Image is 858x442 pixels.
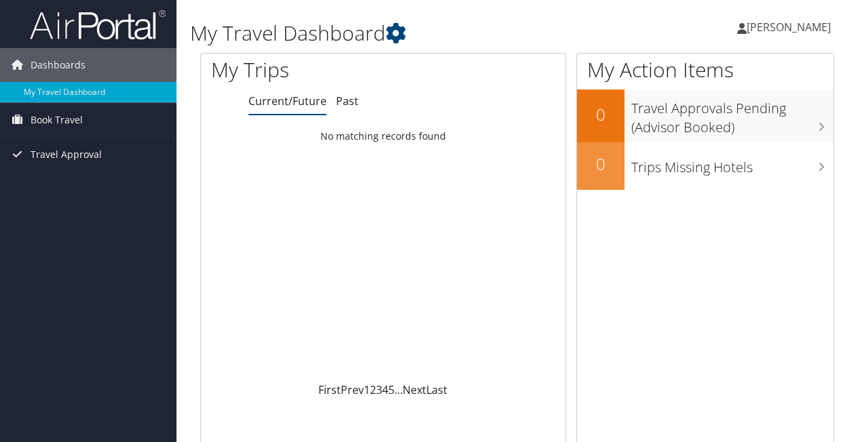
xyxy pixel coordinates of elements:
[737,7,844,47] a: [PERSON_NAME]
[631,151,834,177] h3: Trips Missing Hotels
[577,153,624,176] h2: 0
[211,56,403,84] h1: My Trips
[364,382,370,397] a: 1
[31,48,86,82] span: Dashboards
[631,92,834,137] h3: Travel Approvals Pending (Advisor Booked)
[31,103,83,137] span: Book Travel
[577,89,834,142] a: 0Travel Approvals Pending (Advisor Booked)
[336,94,358,108] a: Past
[248,94,327,108] a: Current/Future
[394,382,403,397] span: …
[341,382,364,397] a: Prev
[318,382,341,397] a: First
[201,124,565,148] td: No matching records found
[388,382,394,397] a: 5
[426,382,447,397] a: Last
[577,142,834,190] a: 0Trips Missing Hotels
[403,382,426,397] a: Next
[30,9,166,41] img: airportal-logo.png
[190,19,627,47] h1: My Travel Dashboard
[382,382,388,397] a: 4
[747,20,831,35] span: [PERSON_NAME]
[577,103,624,126] h2: 0
[376,382,382,397] a: 3
[577,56,834,84] h1: My Action Items
[31,138,102,172] span: Travel Approval
[370,382,376,397] a: 2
